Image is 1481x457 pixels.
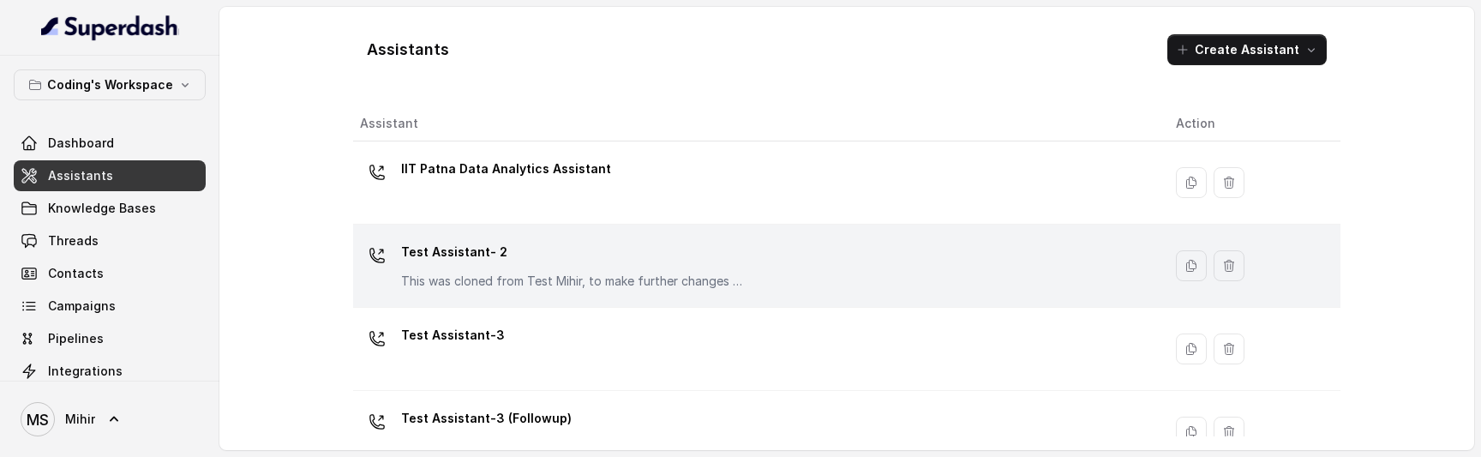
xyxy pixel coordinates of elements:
[14,258,206,289] a: Contacts
[401,322,505,349] p: Test Assistant-3
[401,405,572,432] p: Test Assistant-3 (Followup)
[401,155,611,183] p: IIT Patna Data Analytics Assistant
[48,298,116,315] span: Campaigns
[14,356,206,387] a: Integrations
[14,160,206,191] a: Assistants
[14,291,206,322] a: Campaigns
[41,14,179,41] img: light.svg
[14,128,206,159] a: Dashboard
[27,411,49,429] text: MS
[65,411,95,428] span: Mihir
[1162,106,1340,141] th: Action
[48,200,156,217] span: Knowledge Bases
[14,225,206,256] a: Threads
[353,106,1162,141] th: Assistant
[48,167,113,184] span: Assistants
[14,323,206,354] a: Pipelines
[48,232,99,250] span: Threads
[48,363,123,380] span: Integrations
[48,330,104,347] span: Pipelines
[401,238,744,266] p: Test Assistant- 2
[14,395,206,443] a: Mihir
[48,135,114,152] span: Dashboard
[14,69,206,100] button: Coding's Workspace
[1167,34,1327,65] button: Create Assistant
[47,75,173,95] p: Coding's Workspace
[401,273,744,290] p: This was cloned from Test Mihir, to make further changes as discussed with the Superdash team.
[367,36,449,63] h1: Assistants
[14,193,206,224] a: Knowledge Bases
[48,265,104,282] span: Contacts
